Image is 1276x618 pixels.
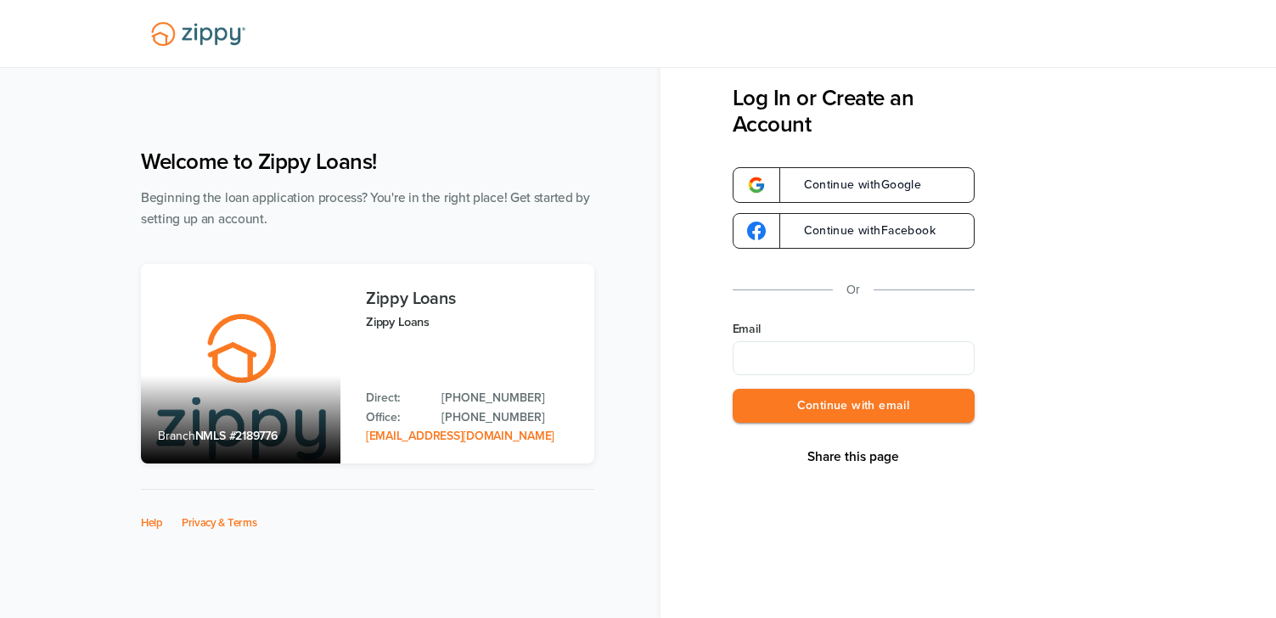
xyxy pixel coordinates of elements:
[787,225,936,237] span: Continue with Facebook
[733,213,975,249] a: google-logoContinue withFacebook
[195,429,278,443] span: NMLS #2189776
[441,389,577,407] a: Direct Phone: 512-975-2947
[733,389,975,424] button: Continue with email
[787,179,922,191] span: Continue with Google
[141,516,163,530] a: Help
[441,408,577,427] a: Office Phone: 512-975-2947
[802,448,904,465] button: Share This Page
[158,429,195,443] span: Branch
[366,429,554,443] a: Email Address: zippyguide@zippymh.com
[366,408,424,427] p: Office:
[733,321,975,338] label: Email
[747,222,766,240] img: google-logo
[141,14,256,53] img: Lender Logo
[733,341,975,375] input: Email Address
[747,176,766,194] img: google-logo
[141,190,590,227] span: Beginning the loan application process? You're in the right place! Get started by setting up an a...
[366,289,577,308] h3: Zippy Loans
[733,85,975,138] h3: Log In or Create an Account
[846,279,860,301] p: Or
[182,516,257,530] a: Privacy & Terms
[366,389,424,407] p: Direct:
[366,312,577,332] p: Zippy Loans
[733,167,975,203] a: google-logoContinue withGoogle
[141,149,594,175] h1: Welcome to Zippy Loans!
